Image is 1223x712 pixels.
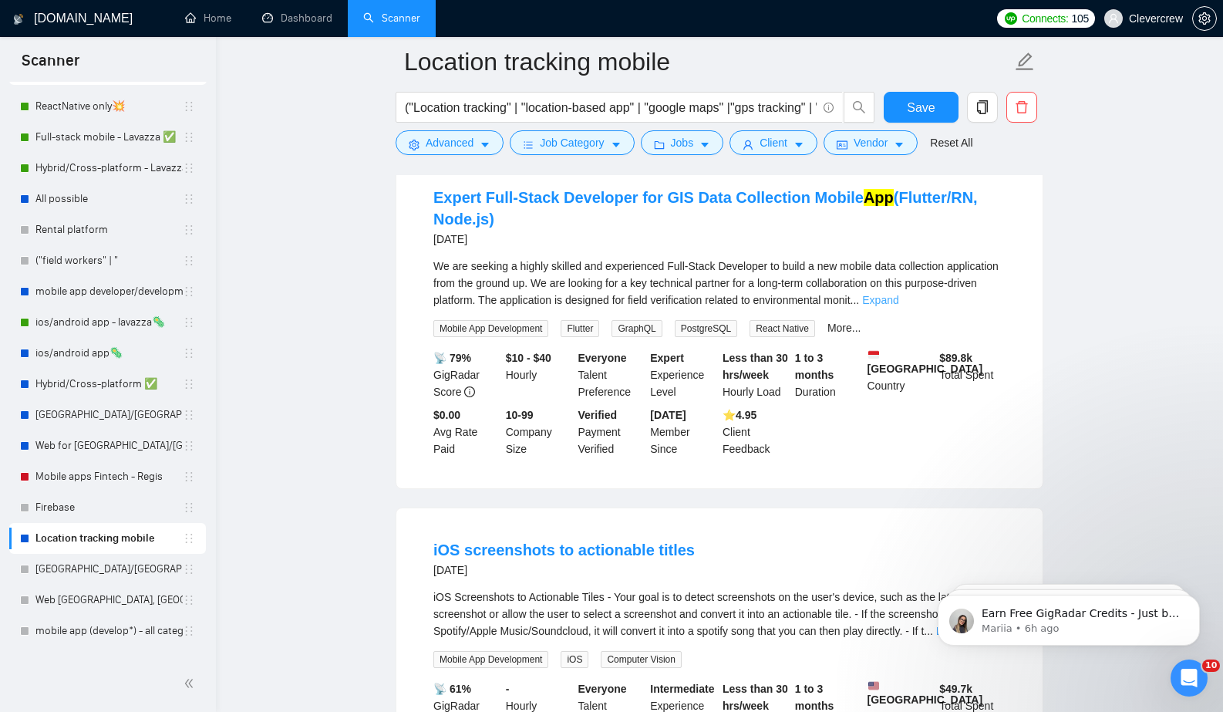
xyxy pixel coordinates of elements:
[915,562,1223,670] iframe: Intercom notifications message
[433,409,460,421] b: $0.00
[793,139,804,150] span: caret-down
[35,646,183,677] a: budgeting, expense tracking - [PERSON_NAME]
[9,153,206,184] li: Hybrid/Cross-platform - Lavazza ✅
[35,400,183,430] a: [GEOGRAPHIC_DATA]/[GEOGRAPHIC_DATA]
[9,122,206,153] li: Full-stack mobile - Lavazza ✅
[183,255,195,267] span: holder
[9,245,206,276] li: ("field workers" | "
[795,352,834,381] b: 1 to 3 months
[930,134,972,151] a: Reset All
[433,258,1006,309] div: We are seeking a highly skilled and experienced Full-Stack Developer to build a new mobile data c...
[183,409,195,421] span: holder
[35,153,183,184] a: Hybrid/Cross-platform - Lavazza ✅
[601,651,682,668] span: Computer Vision
[183,193,195,205] span: holder
[9,616,206,646] li: mobile app (develop*) - all categories
[939,352,972,364] b: $ 89.8k
[1202,660,1220,672] span: 10
[9,369,206,400] li: Hybrid/Cross-platform ✅
[824,103,834,113] span: info-circle
[854,134,888,151] span: Vendor
[540,134,604,151] span: Job Category
[35,616,183,646] a: mobile app (develop*) - all categories
[1006,92,1037,123] button: delete
[968,100,997,114] span: copy
[13,7,24,32] img: logo
[433,230,1006,248] div: [DATE]
[503,349,575,400] div: Hourly
[9,338,206,369] li: ios/android app🦠
[743,139,753,150] span: user
[561,320,599,337] span: Flutter
[183,532,195,545] span: holder
[1015,52,1035,72] span: edit
[433,683,471,695] b: 📡 61%
[35,276,183,307] a: mobile app developer/development📲
[851,294,860,306] span: ...
[719,407,792,457] div: Client Feedback
[183,440,195,452] span: holder
[183,224,195,236] span: holder
[795,683,834,712] b: 1 to 3 months
[868,349,983,375] b: [GEOGRAPHIC_DATA]
[433,320,548,337] span: Mobile App Development
[9,400,206,430] li: Sweden/Germany
[35,307,183,338] a: ios/android app - lavazza🦠
[827,322,861,334] a: More...
[561,651,588,668] span: iOS
[404,42,1012,81] input: Scanner name...
[1108,13,1119,24] span: user
[1192,6,1217,31] button: setting
[183,285,195,298] span: holder
[35,91,183,122] a: ReactNative only💥
[1022,10,1068,27] span: Connects:
[844,92,874,123] button: search
[9,646,206,677] li: budgeting, expense tracking - Tonya
[894,139,905,150] span: caret-down
[35,492,183,523] a: Firebase
[868,349,879,360] img: 🇮🇩
[183,594,195,606] span: holder
[967,92,998,123] button: copy
[936,349,1009,400] div: Total Spent
[503,407,575,457] div: Company Size
[430,349,503,400] div: GigRadar Score
[641,130,724,155] button: folderJobscaret-down
[9,492,206,523] li: Firebase
[433,189,978,228] a: Expert Full-Stack Developer for GIS Data Collection MobileApp(Flutter/RN, Node.js)
[650,409,686,421] b: [DATE]
[1192,12,1217,25] a: setting
[183,563,195,575] span: holder
[907,98,935,117] span: Save
[647,349,719,400] div: Experience Level
[1193,12,1216,25] span: setting
[183,316,195,329] span: holder
[837,139,847,150] span: idcard
[183,501,195,514] span: holder
[671,134,694,151] span: Jobs
[729,130,817,155] button: userClientcaret-down
[426,134,473,151] span: Advanced
[575,407,648,457] div: Payment Verified
[1007,100,1036,114] span: delete
[396,130,504,155] button: settingAdvancedcaret-down
[723,409,756,421] b: ⭐️ 4.95
[183,471,195,483] span: holder
[675,320,737,337] span: PostgreSQL
[523,139,534,150] span: bars
[9,49,92,82] span: Scanner
[864,189,894,206] mark: App
[35,122,183,153] a: Full-stack mobile - Lavazza ✅
[719,349,792,400] div: Hourly Load
[506,683,510,695] b: -
[9,585,206,616] li: Web UAE, Qatar, Saudi
[1005,12,1017,25] img: upwork-logo.png
[9,91,206,122] li: ReactNative only💥
[864,349,937,400] div: Country
[1072,10,1089,27] span: 105
[35,585,183,616] a: Web [GEOGRAPHIC_DATA], [GEOGRAPHIC_DATA], [GEOGRAPHIC_DATA]
[184,676,199,691] span: double-left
